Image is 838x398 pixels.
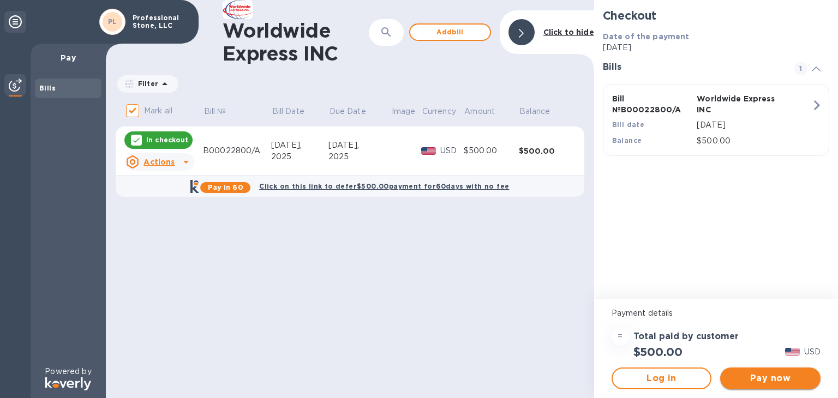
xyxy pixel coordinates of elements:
button: Pay now [720,367,821,389]
span: Add bill [419,26,481,39]
p: Image [392,106,416,117]
p: Due Date [330,106,366,117]
div: B00022800/A [203,145,271,156]
p: Currency [422,106,456,117]
span: Balance [519,106,564,117]
p: [DATE] [697,119,811,131]
span: Log in [621,372,702,385]
b: Balance [612,136,642,144]
p: Bill Date [272,106,304,117]
p: USD [440,145,464,156]
p: Mark all [144,105,172,117]
p: USD [804,346,821,358]
b: Bill date [612,120,645,129]
p: Professional Stone, LLC [133,14,187,29]
div: 2025 [328,151,391,162]
p: Bill № B00022800/A [612,93,693,115]
img: USD [785,348,800,355]
p: Bill № [204,106,226,117]
b: Date of the payment [603,32,690,41]
b: PL [108,17,117,26]
button: Log in [612,367,712,389]
span: Bill Date [272,106,319,117]
b: Click to hide [543,28,594,37]
h3: Total paid by customer [633,331,739,342]
b: Click on this link to defer $500.00 payment for 60 days with no fee [259,182,509,190]
button: Addbill [409,23,491,41]
h2: Checkout [603,9,829,22]
div: [DATE], [271,140,328,151]
p: Pay [39,52,97,63]
button: Bill №B00022800/AWorldwide Express INCBill date[DATE]Balance$500.00 [603,84,829,156]
p: Balance [519,106,550,117]
p: Powered by [45,366,91,377]
p: [DATE] [603,42,829,53]
div: $500.00 [519,146,574,156]
b: Pay in 60 [208,183,243,191]
img: USD [421,147,436,155]
div: [DATE], [328,140,391,151]
div: = [612,328,629,345]
p: Payment details [612,307,821,319]
b: Bills [39,84,56,92]
p: Filter [134,79,158,88]
h3: Bills [603,62,781,73]
p: Amount [464,106,495,117]
span: Due Date [330,106,380,117]
h2: $500.00 [633,345,683,359]
span: 1 [794,62,807,75]
p: In checkout [146,135,188,144]
span: Pay now [729,372,812,385]
img: Logo [45,377,91,390]
p: Worldwide Express INC [697,93,777,115]
div: $500.00 [464,145,519,156]
div: 2025 [271,151,328,162]
h1: Worldwide Express INC [223,19,369,65]
u: Actions [143,158,175,166]
span: Bill № [204,106,241,117]
span: Amount [464,106,509,117]
p: $500.00 [697,135,811,147]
